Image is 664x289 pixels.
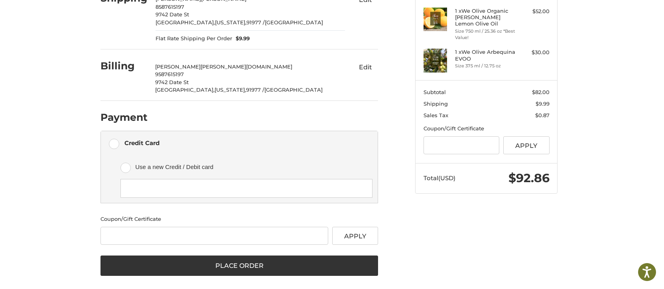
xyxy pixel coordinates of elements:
[264,87,323,93] span: [GEOGRAPHIC_DATA]
[156,11,189,18] span: 9742 Date St
[126,185,367,192] iframe: To enrich screen reader interactions, please activate Accessibility in Grammarly extension settings
[508,171,550,185] span: $92.86
[156,35,232,43] span: Flat Rate Shipping Per Order
[100,111,148,124] h2: Payment
[11,12,90,18] p: We're away right now. Please check back later!
[155,87,215,93] span: [GEOGRAPHIC_DATA],
[100,60,147,72] h2: Billing
[535,112,550,118] span: $0.87
[215,19,246,26] span: [US_STATE],
[155,71,184,77] span: 9587615197
[100,256,378,276] button: Place Order
[455,63,516,69] li: Size 375 ml / 12.75 oz
[532,89,550,95] span: $82.00
[201,63,292,70] span: [PERSON_NAME][DOMAIN_NAME]
[424,112,448,118] span: Sales Tax
[135,160,361,173] span: Use a new Credit / Debit card
[155,79,189,85] span: 9742 Date St
[265,19,323,26] span: [GEOGRAPHIC_DATA]
[92,10,101,20] button: Open LiveChat chat widget
[424,89,446,95] span: Subtotal
[503,136,550,154] button: Apply
[536,100,550,107] span: $9.99
[353,61,378,74] button: Edit
[424,136,500,154] input: Gift Certificate or Coupon Code
[156,19,215,26] span: [GEOGRAPHIC_DATA],
[246,87,264,93] span: 91977 /
[156,4,184,10] span: 8587615197
[455,8,516,27] h4: 1 x We Olive Organic [PERSON_NAME] Lemon Olive Oil
[155,63,201,70] span: [PERSON_NAME]
[455,28,516,41] li: Size 750 ml / 25.36 oz *Best Value!
[332,227,378,245] button: Apply
[124,136,160,149] div: Credit Card
[518,49,550,57] div: $30.00
[215,87,246,93] span: [US_STATE],
[100,227,328,245] input: Gift Certificate or Coupon Code
[455,49,516,62] h4: 1 x We Olive Arbequina EVOO
[424,100,448,107] span: Shipping
[424,174,455,182] span: Total (USD)
[100,215,378,223] div: Coupon/Gift Certificate
[246,19,265,26] span: 91977 /
[424,125,550,133] div: Coupon/Gift Certificate
[518,8,550,16] div: $52.00
[232,35,250,43] span: $9.99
